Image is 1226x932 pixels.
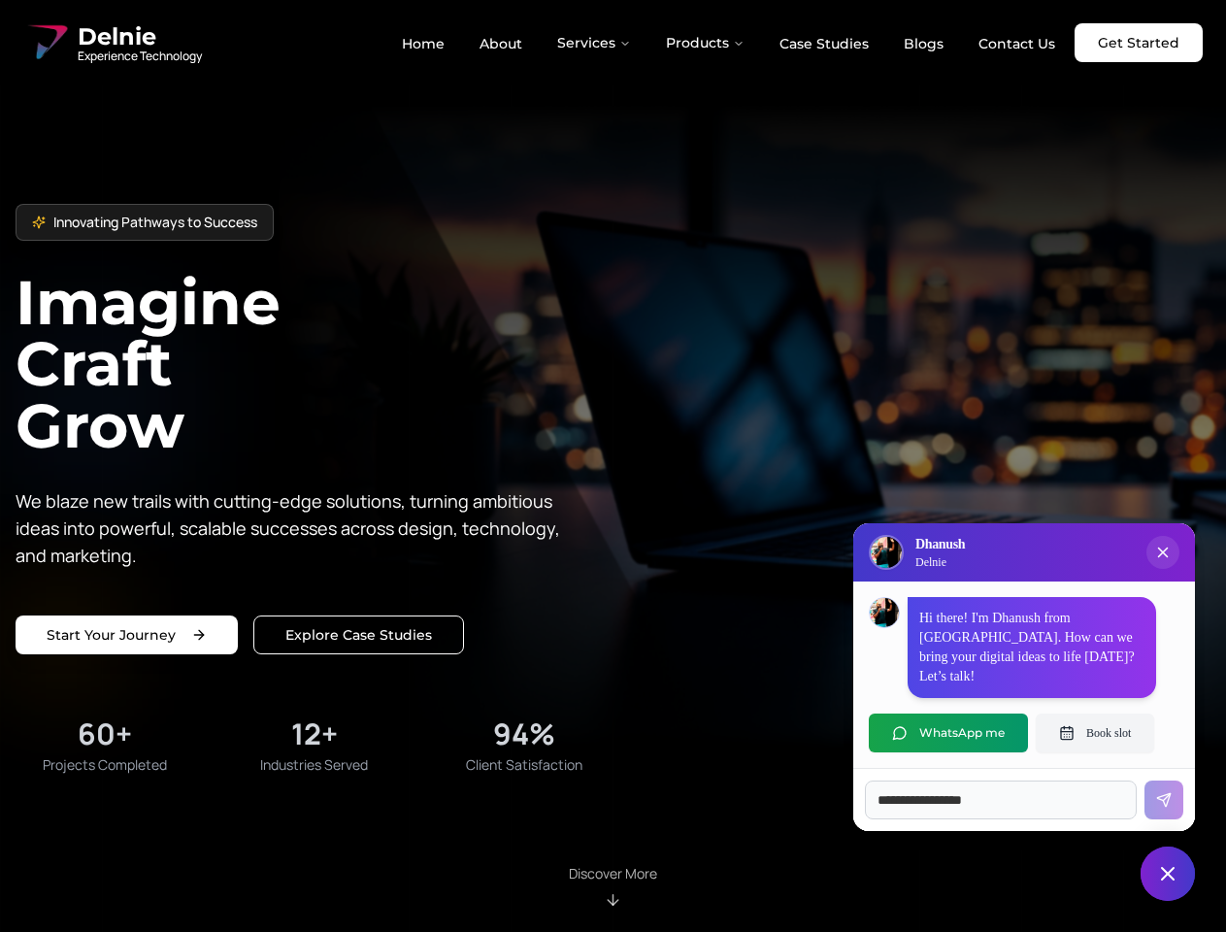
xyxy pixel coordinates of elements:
div: 60+ [78,716,132,751]
button: Book slot [1036,714,1154,752]
button: WhatsApp me [869,714,1028,752]
a: Explore our solutions [253,616,464,654]
p: We blaze new trails with cutting-edge solutions, turning ambitious ideas into powerful, scalable ... [16,487,575,569]
img: Delnie Logo [23,19,70,66]
span: Projects Completed [43,755,167,775]
span: Delnie [78,21,202,52]
span: Experience Technology [78,49,202,64]
a: Contact Us [963,27,1071,60]
nav: Main [386,23,1071,62]
p: Hi there! I'm Dhanush from [GEOGRAPHIC_DATA]. How can we bring your digital ideas to life [DATE]?... [919,609,1144,686]
button: Products [650,23,760,62]
button: Close chat [1141,847,1195,901]
p: Discover More [569,864,657,883]
div: 12+ [291,716,338,751]
span: Innovating Pathways to Success [53,213,257,232]
h1: Imagine Craft Grow [16,272,613,455]
h3: Dhanush [915,535,965,554]
p: Delnie [915,554,965,570]
a: Start your project with us [16,616,238,654]
a: Delnie Logo Full [23,19,202,66]
a: Blogs [888,27,959,60]
div: 94% [493,716,555,751]
span: Industries Served [260,755,368,775]
img: Dhanush [870,598,899,627]
button: Services [542,23,646,62]
div: Scroll to About section [569,864,657,909]
a: Get Started [1075,23,1203,62]
a: Case Studies [764,27,884,60]
span: Client Satisfaction [466,755,582,775]
button: Close chat popup [1146,536,1179,569]
a: Home [386,27,460,60]
a: About [464,27,538,60]
img: Delnie Logo [871,537,902,568]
